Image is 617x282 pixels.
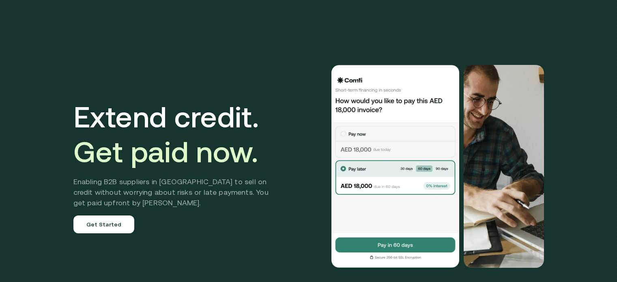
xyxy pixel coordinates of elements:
a: Get Started [73,215,135,233]
img: Would you like to pay this AED 18,000.00 invoice? [464,65,544,268]
img: Would you like to pay this AED 18,000.00 invoice? [331,65,460,268]
span: Get paid now. [73,135,258,168]
h2: Enabling B2B suppliers in [GEOGRAPHIC_DATA] to sell on credit without worrying about risks or lat... [73,177,281,208]
h1: Extend credit. [73,99,281,169]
